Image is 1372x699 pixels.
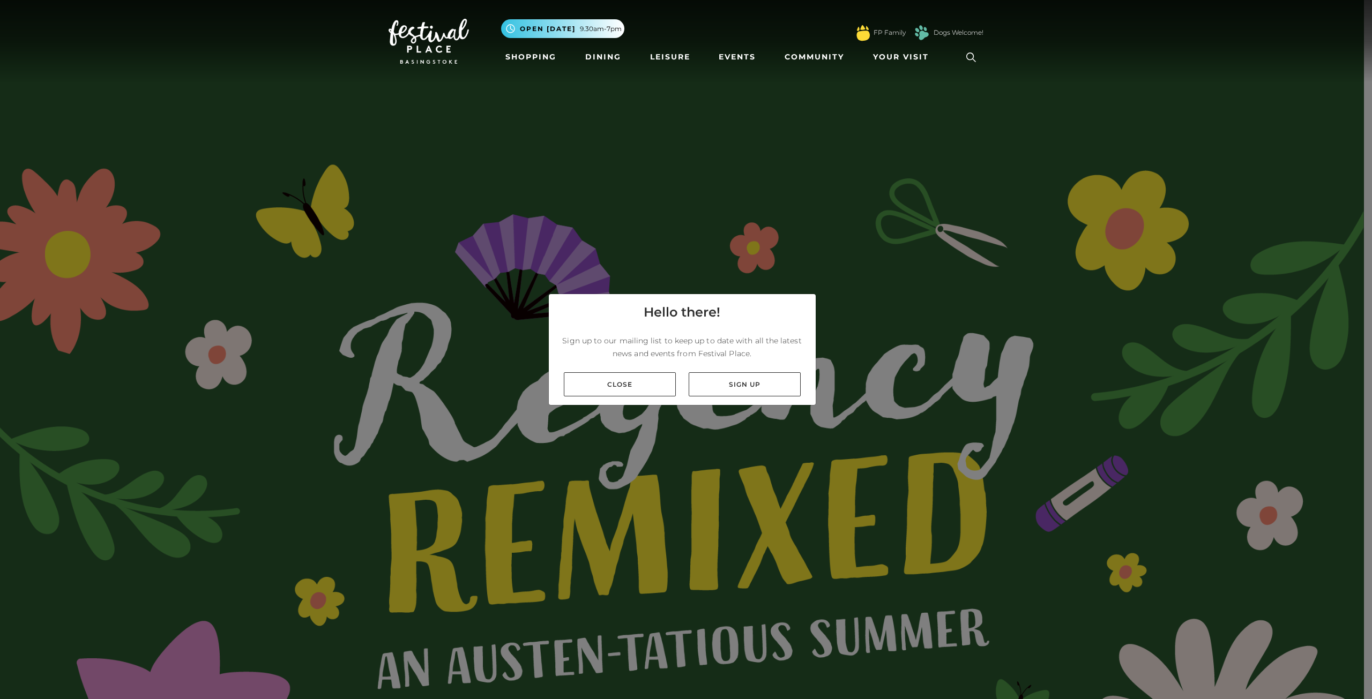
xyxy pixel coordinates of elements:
[646,47,695,67] a: Leisure
[780,47,848,67] a: Community
[874,28,906,37] a: FP Family
[581,47,625,67] a: Dining
[501,19,624,38] button: Open [DATE] 9.30am-7pm
[557,334,807,360] p: Sign up to our mailing list to keep up to date with all the latest news and events from Festival ...
[714,47,760,67] a: Events
[501,47,561,67] a: Shopping
[934,28,983,37] a: Dogs Welcome!
[389,19,469,64] img: Festival Place Logo
[644,303,720,322] h4: Hello there!
[689,372,801,396] a: Sign up
[873,51,929,63] span: Your Visit
[869,47,938,67] a: Your Visit
[520,24,576,34] span: Open [DATE]
[580,24,622,34] span: 9.30am-7pm
[564,372,676,396] a: Close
